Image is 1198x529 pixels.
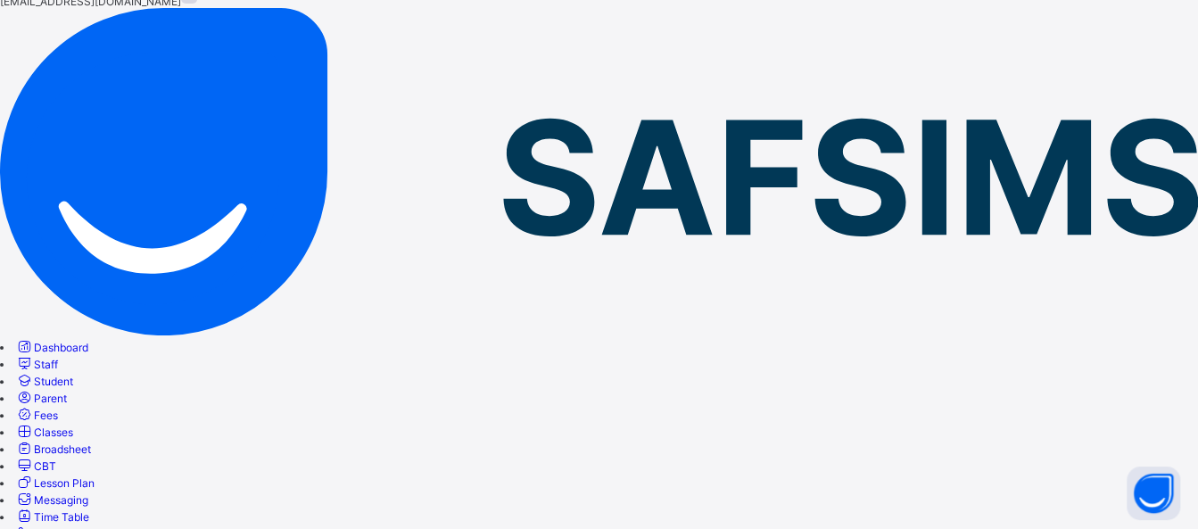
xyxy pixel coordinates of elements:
a: Fees [15,409,58,422]
a: Parent [15,392,67,405]
a: Time Table [15,510,89,524]
span: Student [34,375,73,388]
a: Classes [15,426,73,439]
a: Student [15,375,73,388]
span: Dashboard [34,341,88,354]
a: Staff [15,358,58,371]
span: Broadsheet [34,442,91,456]
span: CBT [34,459,56,473]
span: Parent [34,392,67,405]
span: Staff [34,358,58,371]
span: Messaging [34,493,88,507]
span: Lesson Plan [34,476,95,490]
span: Classes [34,426,73,439]
span: Fees [34,409,58,422]
a: CBT [15,459,56,473]
a: Dashboard [15,341,88,354]
a: Messaging [15,493,88,507]
span: Time Table [34,510,89,524]
button: Open asap [1127,467,1180,520]
a: Lesson Plan [15,476,95,490]
a: Broadsheet [15,442,91,456]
